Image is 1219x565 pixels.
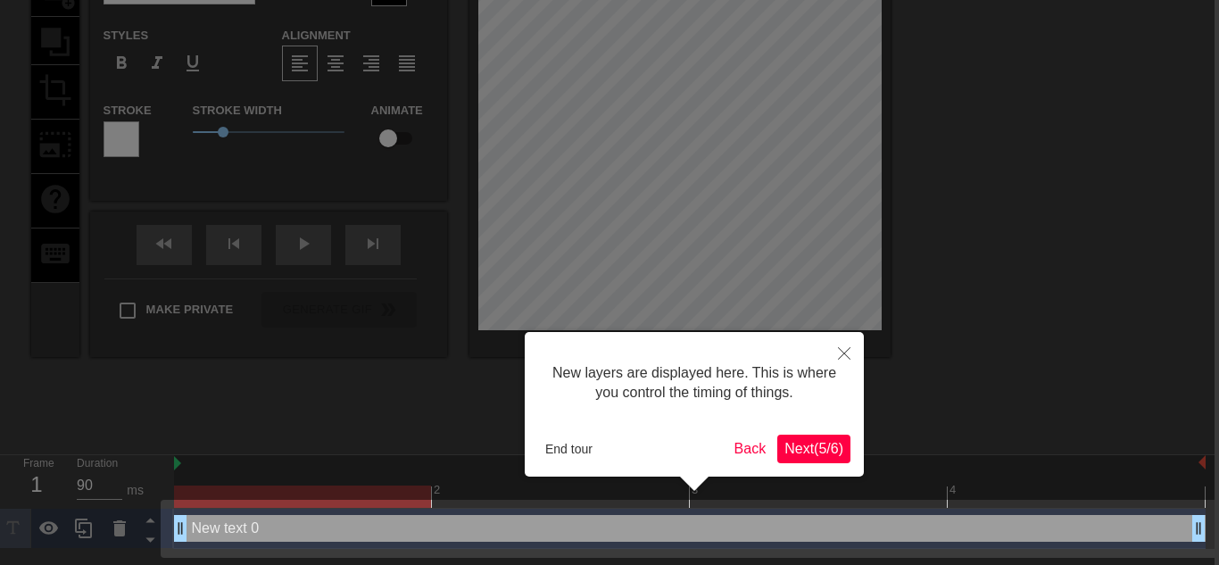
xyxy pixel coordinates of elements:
[538,345,850,421] div: New layers are displayed here. This is where you control the timing of things.
[825,332,864,373] button: Close
[538,436,600,462] button: End tour
[777,435,850,463] button: Next
[784,441,843,456] span: Next ( 5 / 6 )
[727,435,774,463] button: Back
